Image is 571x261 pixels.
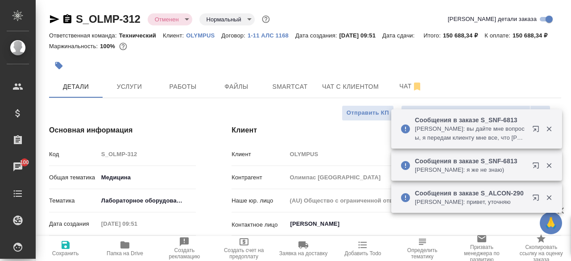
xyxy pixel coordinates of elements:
[423,32,443,39] p: Итого:
[54,81,97,92] span: Детали
[215,81,258,92] span: Файлы
[248,32,295,39] p: 1-11 АЛС 1168
[161,81,204,92] span: Работы
[100,43,117,50] p: 100%
[286,194,561,207] input: Пустое поле
[513,32,554,39] p: 150 688,34 ₽
[148,13,192,25] div: Отменен
[540,194,558,202] button: Закрыть
[214,236,273,261] button: Создать счет на предоплату
[347,108,389,118] span: Отправить КП
[2,156,33,178] a: 100
[232,150,286,159] p: Клиент
[36,236,95,261] button: Сохранить
[199,13,255,25] div: Отменен
[186,31,221,39] a: OLYMPUS
[322,81,379,92] span: Чат с клиентом
[415,166,526,174] p: [PERSON_NAME]: я же не знаю)
[443,32,484,39] p: 150 688,34 ₽
[204,16,244,23] button: Нормальный
[152,16,182,23] button: Отменен
[540,162,558,170] button: Закрыть
[286,171,561,184] input: Пустое поле
[279,250,327,257] span: Заявка на доставку
[62,14,73,25] button: Скопировать ссылку
[333,236,393,261] button: Добавить Todo
[248,31,295,39] a: 1-11 АЛС 1168
[221,32,248,39] p: Договор:
[117,41,129,52] button: 0.00 RUB;
[76,13,141,25] a: S_OLMP-312
[98,217,176,230] input: Пустое поле
[107,250,143,257] span: Папка на Drive
[339,32,382,39] p: [DATE] 09:51
[49,14,60,25] button: Скопировать ссылку для ЯМессенджера
[15,158,35,167] span: 100
[415,116,526,124] p: Сообщения в заказе S_SNF-6813
[382,32,417,39] p: Дата сдачи:
[401,105,530,121] button: Отправить финальные файлы на email
[269,81,311,92] span: Smartcat
[232,125,561,136] h4: Клиент
[49,220,98,228] p: Дата создания
[49,173,98,182] p: Общая тематика
[160,247,209,260] span: Создать рекламацию
[273,236,333,261] button: Заявка на доставку
[186,32,221,39] p: OLYMPUS
[49,56,69,75] button: Добавить тэг
[98,193,196,208] div: Лабораторное оборудование
[232,196,286,205] p: Наше юр. лицо
[260,13,272,25] button: Доп статусы указывают на важность/срочность заказа
[448,15,537,24] span: [PERSON_NAME] детали заказа
[342,105,394,121] button: Отправить КП
[415,157,526,166] p: Сообщения в заказе S_SNF-6813
[540,125,558,133] button: Закрыть
[295,32,339,39] p: Дата создания:
[232,220,286,229] p: Контактное лицо
[527,157,548,178] button: Открыть в новой вкладке
[344,250,381,257] span: Добавить Todo
[415,124,526,142] p: [PERSON_NAME]: вы дайте мне вопросы, я передам клиенту мне все, что [PERSON_NAME] написала, я пер...
[98,148,196,161] input: Пустое поле
[95,236,154,261] button: Папка на Drive
[52,250,79,257] span: Сохранить
[49,43,100,50] p: Маржинальность:
[401,105,550,121] div: split button
[49,196,98,205] p: Тематика
[49,125,196,136] h4: Основная информация
[389,81,432,92] span: Чат
[108,81,151,92] span: Услуги
[527,120,548,141] button: Открыть в новой вкладке
[49,150,98,159] p: Код
[286,148,561,161] input: Пустое поле
[49,32,119,39] p: Ответственная команда:
[219,247,268,260] span: Создать счет на предоплату
[415,198,526,207] p: [PERSON_NAME]: привет, уточняю
[98,170,196,185] div: Медицина
[232,173,286,182] p: Контрагент
[484,32,513,39] p: К оплате:
[527,189,548,210] button: Открыть в новой вкладке
[412,81,422,92] svg: Отписаться
[119,32,163,39] p: Технический
[415,189,526,198] p: Сообщения в заказе S_ALCON-290
[163,32,186,39] p: Клиент:
[155,236,214,261] button: Создать рекламацию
